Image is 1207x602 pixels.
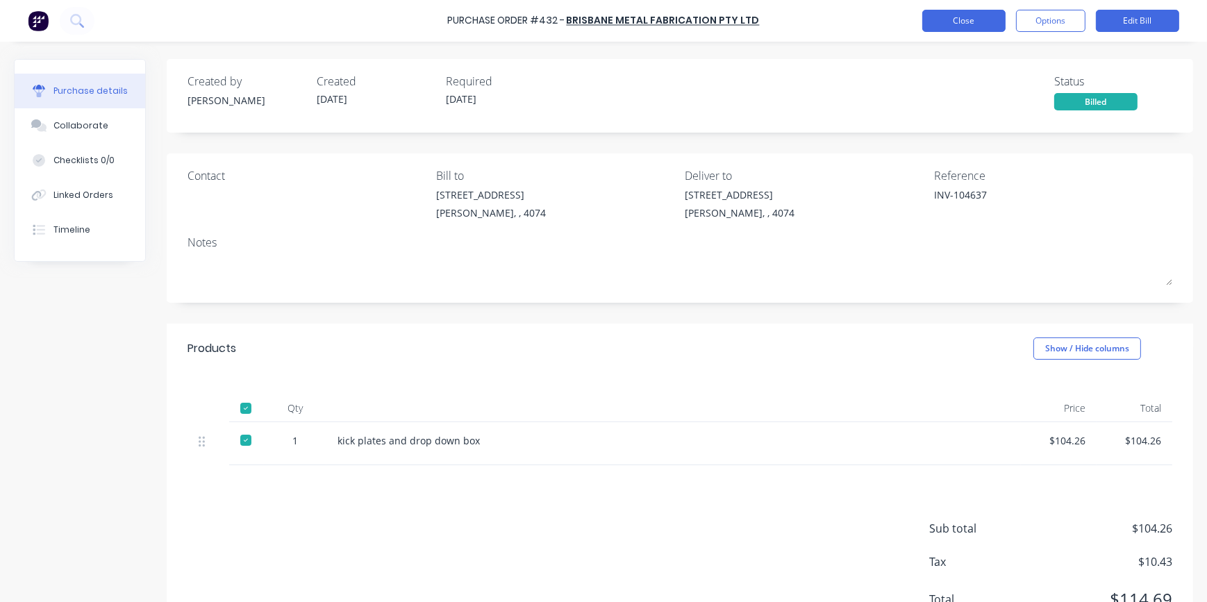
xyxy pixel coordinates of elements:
[1108,433,1161,448] div: $104.26
[264,394,326,422] div: Qty
[929,553,1033,570] span: Tax
[15,108,145,143] button: Collaborate
[1021,394,1097,422] div: Price
[436,187,546,202] div: [STREET_ADDRESS]
[1033,520,1172,537] span: $104.26
[188,73,306,90] div: Created by
[53,119,108,132] div: Collaborate
[1054,93,1138,110] div: Billed
[685,206,795,220] div: [PERSON_NAME], , 4074
[1097,394,1172,422] div: Total
[436,206,546,220] div: [PERSON_NAME], , 4074
[188,167,426,184] div: Contact
[1033,337,1141,360] button: Show / Hide columns
[188,234,1172,251] div: Notes
[685,167,924,184] div: Deliver to
[1096,10,1179,32] button: Edit Bill
[934,187,1108,219] textarea: INV-104637
[53,189,113,201] div: Linked Orders
[188,340,236,357] div: Products
[1054,73,1172,90] div: Status
[446,73,564,90] div: Required
[53,85,128,97] div: Purchase details
[188,93,306,108] div: [PERSON_NAME]
[922,10,1006,32] button: Close
[934,167,1172,184] div: Reference
[28,10,49,31] img: Factory
[53,154,115,167] div: Checklists 0/0
[685,187,795,202] div: [STREET_ADDRESS]
[1032,433,1085,448] div: $104.26
[929,520,1033,537] span: Sub total
[53,224,90,236] div: Timeline
[15,74,145,108] button: Purchase details
[15,143,145,178] button: Checklists 0/0
[275,433,315,448] div: 1
[317,73,435,90] div: Created
[567,14,760,28] a: Brisbane Metal Fabrication Pty Ltd
[338,433,1010,448] div: kick plates and drop down box
[15,212,145,247] button: Timeline
[15,178,145,212] button: Linked Orders
[1016,10,1085,32] button: Options
[1033,553,1172,570] span: $10.43
[436,167,674,184] div: Bill to
[448,14,565,28] div: Purchase Order #432 -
